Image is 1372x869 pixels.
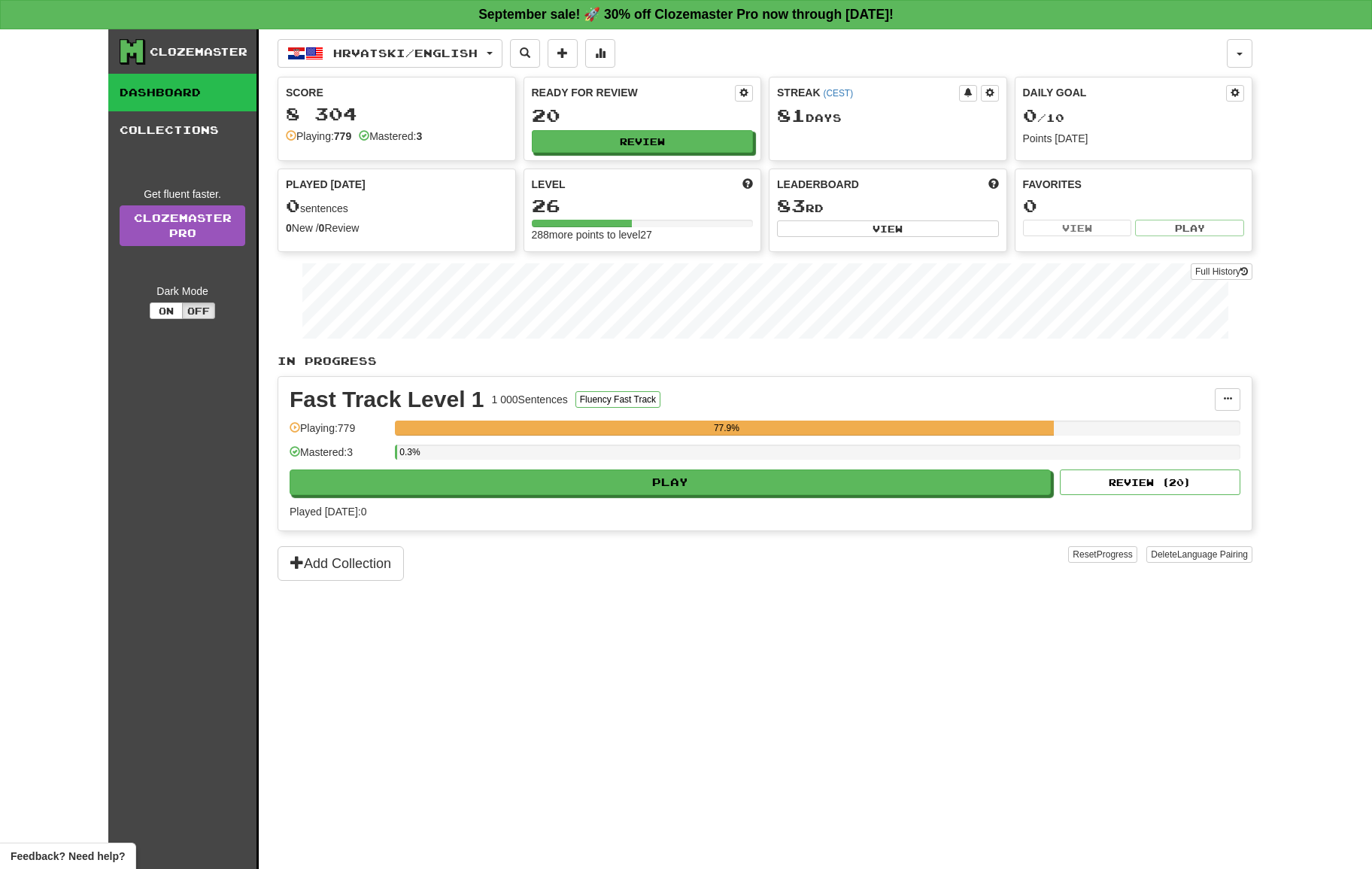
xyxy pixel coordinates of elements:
[286,177,366,192] span: Played [DATE]
[120,284,245,299] div: Dark Mode
[777,195,806,216] span: 83
[150,44,247,59] div: Clozemaster
[286,105,508,123] div: 8 304
[1177,549,1248,560] span: Language Pairing
[286,220,508,235] div: New / Review
[120,187,245,202] div: Get fluent faster.
[1023,177,1245,192] div: Favorites
[777,220,999,237] button: View
[532,196,754,215] div: 26
[108,111,256,149] a: Collections
[1146,546,1252,563] button: DeleteLanguage Pairing
[416,130,422,142] strong: 3
[319,222,325,234] strong: 0
[777,105,806,126] span: 81
[290,445,387,469] div: Mastered: 3
[290,421,387,445] div: Playing: 779
[359,129,422,144] div: Mastered:
[334,130,351,142] strong: 779
[510,39,540,68] button: Search sentences
[532,177,566,192] span: Level
[823,88,853,99] a: (CEST)
[742,177,753,192] span: Score more points to level up
[286,129,351,144] div: Playing:
[150,302,183,319] button: On
[278,39,502,68] button: Hrvatski/English
[399,421,1053,436] div: 77.9%
[1023,220,1132,236] button: View
[548,39,578,68] button: Add sentence to collection
[286,195,300,216] span: 0
[286,196,508,216] div: sentences
[532,130,754,153] button: Review
[532,85,736,100] div: Ready for Review
[1060,469,1240,495] button: Review (20)
[290,388,484,411] div: Fast Track Level 1
[532,106,754,125] div: 20
[478,7,894,22] strong: September sale! 🚀 30% off Clozemaster Pro now through [DATE]!
[1191,263,1252,280] button: Full History
[286,222,292,234] strong: 0
[777,196,999,216] div: rd
[182,302,215,319] button: Off
[777,177,859,192] span: Leaderboard
[278,546,404,581] button: Add Collection
[492,392,568,407] div: 1 000 Sentences
[777,85,959,100] div: Streak
[585,39,615,68] button: More stats
[1097,549,1133,560] span: Progress
[1023,131,1245,146] div: Points [DATE]
[120,205,245,246] a: ClozemasterPro
[777,106,999,126] div: Day s
[1135,220,1244,236] button: Play
[290,506,366,518] span: Played [DATE]: 0
[575,391,660,408] button: Fluency Fast Track
[286,85,508,100] div: Score
[108,74,256,111] a: Dashboard
[1068,546,1137,563] button: ResetProgress
[1023,111,1064,124] span: / 10
[278,354,1252,369] p: In Progress
[290,469,1051,495] button: Play
[11,849,125,864] span: Open feedback widget
[1023,105,1037,126] span: 0
[333,47,478,59] span: Hrvatski / English
[1023,196,1245,215] div: 0
[1023,85,1227,102] div: Daily Goal
[532,227,754,242] div: 288 more points to level 27
[988,177,999,192] span: This week in points, UTC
